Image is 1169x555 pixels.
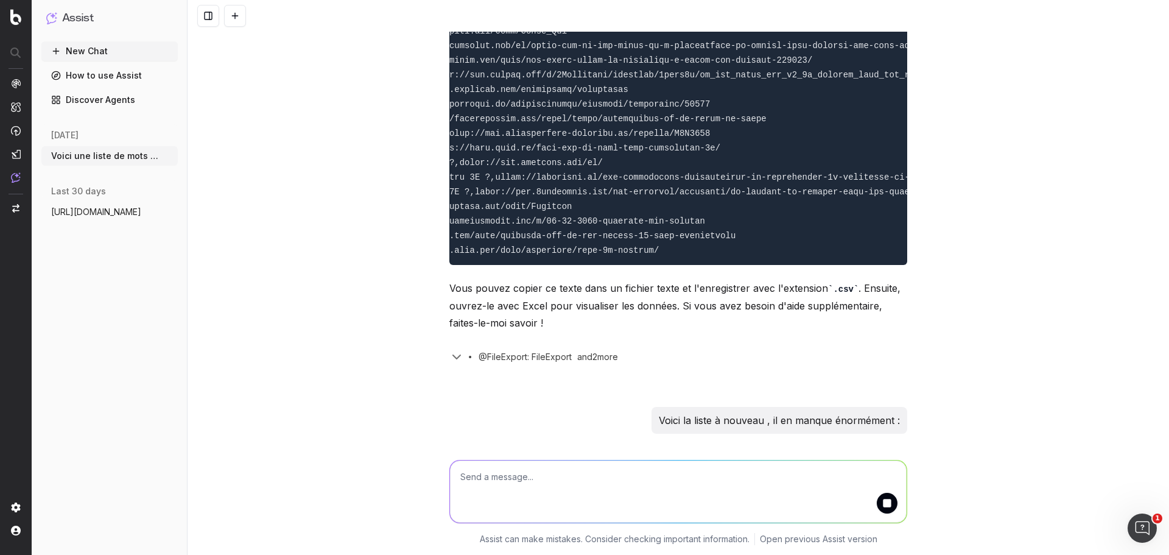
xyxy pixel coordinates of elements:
[41,66,178,85] a: How to use Assist
[659,412,900,429] p: Voici la liste à nouveau , il en manque énormément :
[12,204,19,213] img: Switch project
[11,125,21,136] img: Activation
[11,172,21,183] img: Assist
[41,41,178,61] button: New Chat
[480,533,749,545] p: Assist can make mistakes. Consider checking important information.
[760,533,877,545] a: Open previous Assist version
[11,102,21,112] img: Intelligence
[1153,514,1162,523] span: 1
[46,12,57,24] img: Assist
[51,150,158,162] span: Voici une liste de mots clés, donne moi
[62,10,94,27] h1: Assist
[41,90,178,110] a: Discover Agents
[479,351,572,363] span: @FileExport: FileExport
[10,9,21,25] img: Botify logo
[1128,514,1157,543] iframe: Intercom live chat
[51,185,106,197] span: last 30 days
[449,280,907,331] p: Vous pouvez copier ce texte dans un fichier texte et l'enregistrer avec l'extension . Ensuite, ou...
[46,10,173,27] button: Assist
[828,285,858,294] code: .csv
[51,129,79,141] span: [DATE]
[572,351,630,363] div: and 2 more
[11,503,21,512] img: Setting
[41,202,178,222] button: [URL][DOMAIN_NAME]
[51,206,141,218] span: [URL][DOMAIN_NAME]
[11,149,21,159] img: Studio
[11,526,21,536] img: My account
[11,79,21,88] img: Analytics
[41,146,178,166] button: Voici une liste de mots clés, donne moi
